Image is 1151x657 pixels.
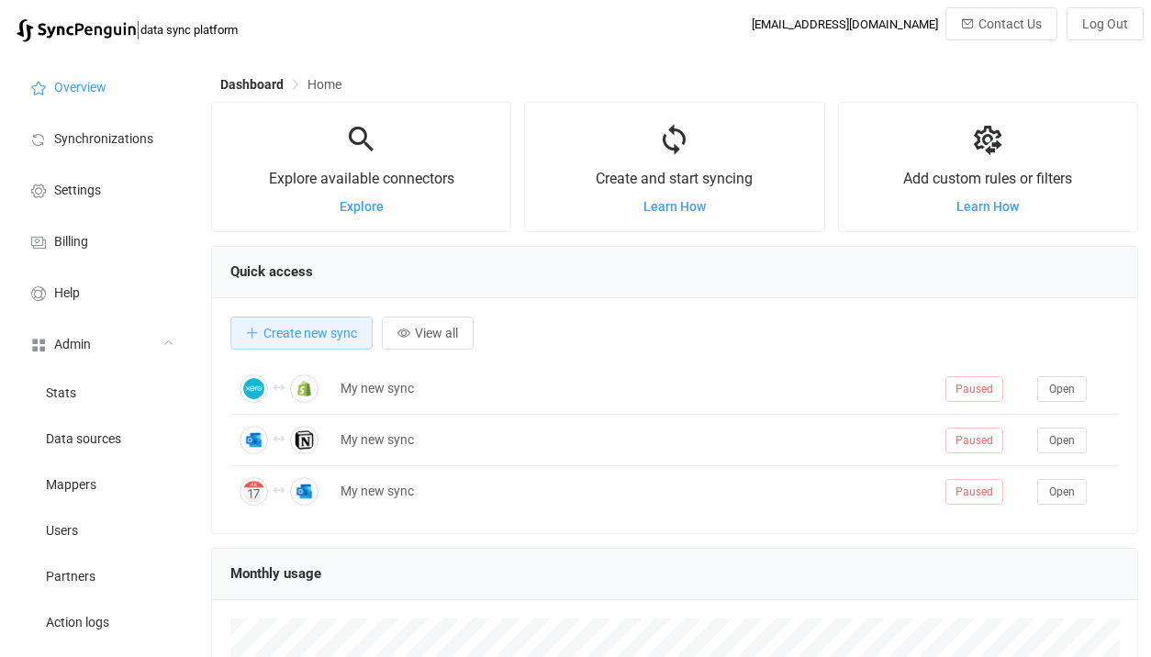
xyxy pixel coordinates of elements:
[46,432,121,447] span: Data sources
[415,326,458,340] span: View all
[643,199,706,214] a: Learn How
[9,507,193,552] a: Users
[9,369,193,415] a: Stats
[978,17,1042,31] span: Contact Us
[54,235,88,250] span: Billing
[9,598,193,644] a: Action logs
[382,317,474,350] button: View all
[54,338,91,352] span: Admin
[9,266,193,317] a: Help
[596,170,753,187] span: Create and start syncing
[269,170,454,187] span: Explore available connectors
[1082,17,1128,31] span: Log Out
[9,415,193,461] a: Data sources
[9,461,193,507] a: Mappers
[1067,7,1144,40] button: Log Out
[46,478,96,493] span: Mappers
[17,19,136,42] img: syncpenguin.svg
[54,81,106,95] span: Overview
[230,317,373,350] button: Create new sync
[230,263,313,280] span: Quick access
[752,17,938,31] div: [EMAIL_ADDRESS][DOMAIN_NAME]
[263,326,357,340] span: Create new sync
[54,286,80,301] span: Help
[9,552,193,598] a: Partners
[9,215,193,266] a: Billing
[17,17,238,42] a: |data sync platform
[54,184,101,198] span: Settings
[220,77,284,92] span: Dashboard
[220,78,341,91] div: Breadcrumb
[46,616,109,630] span: Action logs
[956,199,1019,214] a: Learn How
[307,77,341,92] span: Home
[230,565,321,582] span: Monthly usage
[9,61,193,112] a: Overview
[9,163,193,215] a: Settings
[340,199,384,214] a: Explore
[903,170,1072,187] span: Add custom rules or filters
[9,112,193,163] a: Synchronizations
[140,23,238,37] span: data sync platform
[136,17,140,42] span: |
[46,570,95,585] span: Partners
[46,386,76,401] span: Stats
[46,524,78,539] span: Users
[945,7,1057,40] button: Contact Us
[54,132,153,147] span: Synchronizations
